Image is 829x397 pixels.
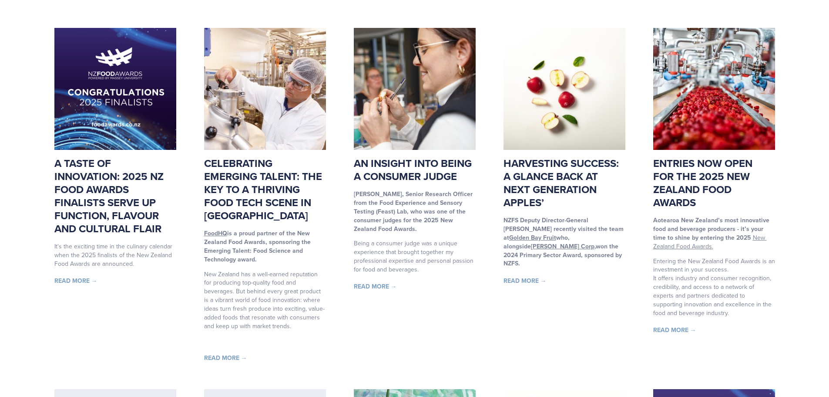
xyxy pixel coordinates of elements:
a: An insight into being a consumer judge [354,156,472,184]
img: Harvesting success: A glance back at Next Generation Apples’ [503,28,625,150]
p: New Zealand has a well-earned reputation for producing top-quality food and beverages. But behind... [204,270,326,331]
strong: Aotearoa New Zealand’s most innovative food and beverage producers - it’s your time to shine by e... [653,216,771,242]
strong: won the 2024 Primary Sector Award, sponsored by NZFS. [503,242,624,268]
img: Celebrating Emerging Talent: The Key to a thriving food tech scene in New Zealand [204,28,326,150]
a: FoodHQ [204,229,227,238]
a: A taste of innovation: 2025 NZ Food Awards finalists serve up function, flavour and cultural flair [54,156,164,236]
img: Entries now open for the 2025 New Zealand Food Awards [653,28,775,150]
strong: who, alongside [503,233,571,251]
img: A taste of innovation: 2025 NZ Food Awards finalists serve up function, flavour and cultural flair [54,28,176,150]
p: Entering the New Zealand Food Awards is an investment in your success. It offers industry and con... [653,257,775,318]
strong: [PERSON_NAME], Senior Research Officer from the Food Experience and Sensory Testing (Feast) Lab, ... [354,190,474,233]
a: Read More → [204,353,247,362]
p: Being a consumer judge was a unique experience that brought together my professional expertise an... [354,239,476,274]
strong: is a proud partner of the New Zealand Food Awards, sponsoring the Emerging Talent: Food Science a... [204,229,312,264]
strong: NZFS Deputy Director-General [PERSON_NAME] recently visited the team at [503,216,625,242]
u: , [594,242,596,251]
a: Read More → [653,326,696,334]
a: Harvesting success: A glance back at Next Generation Apples’ [503,156,619,210]
a: Read More → [354,282,397,291]
img: An insight into being a consumer judge [354,28,476,150]
a: Read More → [503,276,547,285]
a: [PERSON_NAME] Corp [531,242,594,251]
p: It's the exciting time in the culinary calendar when the 2025 finalists of the New Zealand Food A... [54,242,176,268]
a: Entries now open for the 2025 New Zealand Food Awards [653,156,752,210]
a: Read More → [54,276,97,285]
a: New Zealand Food Awards. [653,233,767,251]
a: Golden Bay Fruit [509,233,556,242]
a: Celebrating Emerging Talent: The Key to a thriving food tech scene in [GEOGRAPHIC_DATA] [204,156,322,223]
